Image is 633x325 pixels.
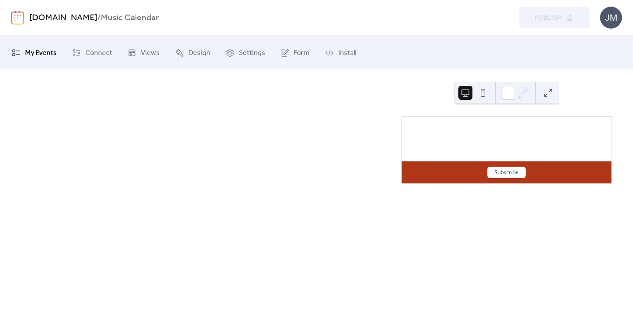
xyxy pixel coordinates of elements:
[487,167,526,178] button: Subscribe
[168,39,217,66] a: Design
[600,7,622,29] div: JM
[66,39,119,66] a: Connect
[219,39,272,66] a: Settings
[97,10,101,26] b: /
[85,46,112,60] span: Connect
[188,46,210,60] span: Design
[338,46,356,60] span: Install
[318,39,363,66] a: Install
[274,39,316,66] a: Form
[141,46,160,60] span: Views
[29,10,97,26] a: [DOMAIN_NAME]
[239,46,265,60] span: Settings
[294,46,310,60] span: Form
[5,39,63,66] a: My Events
[101,10,159,26] b: Music Calendar
[121,39,166,66] a: Views
[25,46,57,60] span: My Events
[11,11,24,25] img: logo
